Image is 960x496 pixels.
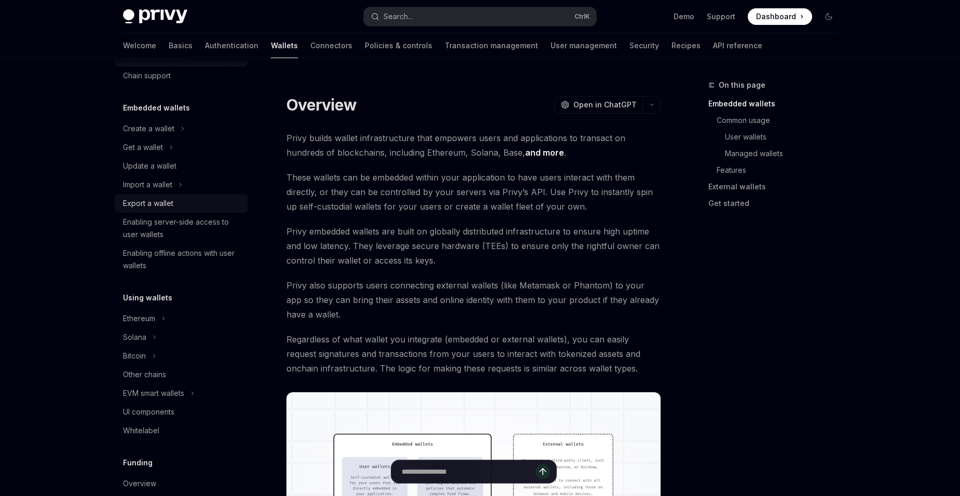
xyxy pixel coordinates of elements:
a: Whitelabel [115,421,248,440]
a: Policies & controls [365,33,432,58]
button: Send message [536,464,550,479]
span: Privy builds wallet infrastructure that empowers users and applications to transact on hundreds o... [286,131,661,160]
a: Chain support [115,66,248,85]
a: Demo [674,11,694,22]
h5: Using wallets [123,292,172,304]
a: Enabling offline actions with user wallets [115,244,248,275]
a: Security [629,33,659,58]
a: Welcome [123,33,156,58]
a: Basics [169,33,193,58]
h1: Overview [286,95,356,114]
div: Chain support [123,70,171,82]
a: Transaction management [445,33,538,58]
a: External wallets [708,178,845,195]
a: Recipes [671,33,701,58]
span: Regardless of what wallet you integrate (embedded or external wallets), you can easily request si... [286,332,661,376]
span: Dashboard [756,11,796,22]
div: EVM smart wallets [123,387,184,399]
div: Search... [383,10,413,23]
div: Enabling offline actions with user wallets [123,247,241,272]
img: dark logo [123,9,187,24]
div: Ethereum [123,312,155,325]
a: Common usage [708,112,845,129]
span: These wallets can be embedded within your application to have users interact with them directly, ... [286,170,661,214]
div: Whitelabel [123,424,159,437]
span: On this page [719,79,765,91]
a: API reference [713,33,762,58]
a: Overview [115,474,248,493]
button: Toggle EVM smart wallets section [115,384,248,403]
div: UI components [123,406,174,418]
input: Ask a question... [402,460,536,483]
span: Privy embedded wallets are built on globally distributed infrastructure to ensure high uptime and... [286,224,661,268]
h5: Embedded wallets [123,102,190,114]
button: Toggle Solana section [115,328,248,347]
button: Toggle dark mode [820,8,837,25]
button: Toggle Bitcoin section [115,347,248,365]
span: Privy also supports users connecting external wallets (like Metamask or Phantom) to your app so t... [286,278,661,322]
a: Connectors [310,33,352,58]
a: Enabling server-side access to user wallets [115,213,248,244]
a: User management [551,33,617,58]
a: Support [707,11,735,22]
a: UI components [115,403,248,421]
a: Managed wallets [708,145,845,162]
div: Solana [123,331,146,343]
button: Toggle Ethereum section [115,309,248,328]
div: Import a wallet [123,178,172,191]
button: Toggle Create a wallet section [115,119,248,138]
button: Open in ChatGPT [554,96,643,114]
a: Features [708,162,845,178]
a: Get started [708,195,845,212]
div: Get a wallet [123,141,163,154]
button: Toggle Import a wallet section [115,175,248,194]
div: Export a wallet [123,197,173,210]
a: Embedded wallets [708,95,845,112]
a: Update a wallet [115,157,248,175]
a: and more [525,147,564,158]
span: Ctrl K [574,12,590,21]
a: Other chains [115,365,248,384]
button: Open search [364,7,596,26]
a: Wallets [271,33,298,58]
div: Update a wallet [123,160,176,172]
div: Enabling server-side access to user wallets [123,216,241,241]
h5: Funding [123,457,153,469]
a: Authentication [205,33,258,58]
div: Bitcoin [123,350,146,362]
div: Other chains [123,368,166,381]
a: Export a wallet [115,194,248,213]
button: Toggle Get a wallet section [115,138,248,157]
div: Overview [123,477,156,490]
a: Dashboard [748,8,812,25]
span: Open in ChatGPT [573,100,637,110]
div: Create a wallet [123,122,174,135]
a: User wallets [708,129,845,145]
